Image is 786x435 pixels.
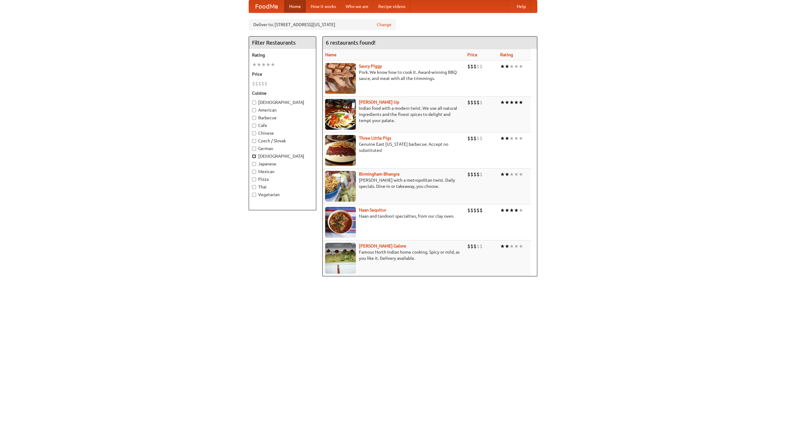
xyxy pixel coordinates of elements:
[467,52,477,57] a: Price
[480,243,483,250] li: $
[467,99,470,106] li: $
[326,40,375,45] ng-pluralize: 6 restaurants found!
[252,147,256,151] input: German
[325,207,356,238] img: naansequitur.jpg
[505,63,509,70] li: ★
[252,161,313,167] label: Japanese
[373,0,410,13] a: Recipe videos
[261,80,264,87] li: $
[470,99,473,106] li: $
[519,63,523,70] li: ★
[252,154,256,158] input: [DEMOGRAPHIC_DATA]
[249,19,396,30] div: Deliver to: [STREET_ADDRESS][US_STATE]
[252,131,256,135] input: Chinese
[252,52,313,58] h5: Rating
[514,135,519,142] li: ★
[252,184,313,190] label: Thai
[480,171,483,178] li: $
[325,249,462,261] p: Famous North Indian home cooking. Spicy or mild, as you like it. Delivery available.
[509,99,514,106] li: ★
[500,135,505,142] li: ★
[325,69,462,81] p: Pork. We know how to cook it. Award-winning BBQ sauce, and meat with all the trimmings.
[473,63,477,70] li: $
[473,135,477,142] li: $
[514,63,519,70] li: ★
[509,207,514,214] li: ★
[519,207,523,214] li: ★
[519,243,523,250] li: ★
[470,207,473,214] li: $
[252,90,313,96] h5: Cuisine
[505,99,509,106] li: ★
[477,243,480,250] li: $
[480,99,483,106] li: $
[252,185,256,189] input: Thai
[252,138,313,144] label: Czech / Slovak
[252,192,313,198] label: Vegetarian
[252,108,256,112] input: American
[325,171,356,202] img: bhangra.jpg
[505,243,509,250] li: ★
[252,61,257,68] li: ★
[467,171,470,178] li: $
[480,207,483,214] li: $
[473,171,477,178] li: $
[519,135,523,142] li: ★
[252,153,313,159] label: [DEMOGRAPHIC_DATA]
[252,107,313,113] label: American
[359,243,406,248] a: [PERSON_NAME] Galore
[480,63,483,70] li: $
[252,71,313,77] h5: Price
[514,171,519,178] li: ★
[257,61,261,68] li: ★
[467,63,470,70] li: $
[306,0,341,13] a: How it works
[500,171,505,178] li: ★
[477,171,480,178] li: $
[500,207,505,214] li: ★
[325,105,462,124] p: Indian food with a modern twist. We use all-natural ingredients and the finest spices to delight ...
[252,168,313,175] label: Mexican
[359,100,399,105] a: [PERSON_NAME] Up
[325,63,356,94] img: saucy.jpg
[473,99,477,106] li: $
[473,243,477,250] li: $
[467,243,470,250] li: $
[325,141,462,153] p: Genuine East [US_STATE] barbecue. Accept no substitutes!
[470,135,473,142] li: $
[519,99,523,106] li: ★
[519,171,523,178] li: ★
[325,135,356,166] img: littlepigs.jpg
[467,207,470,214] li: $
[500,243,505,250] li: ★
[505,171,509,178] li: ★
[284,0,306,13] a: Home
[477,63,480,70] li: $
[341,0,373,13] a: Who we are
[514,243,519,250] li: ★
[252,139,256,143] input: Czech / Slovak
[255,80,258,87] li: $
[249,37,316,49] h4: Filter Restaurants
[266,61,270,68] li: ★
[477,207,480,214] li: $
[252,101,256,105] input: [DEMOGRAPHIC_DATA]
[261,61,266,68] li: ★
[252,99,313,105] label: [DEMOGRAPHIC_DATA]
[470,171,473,178] li: $
[509,171,514,178] li: ★
[359,64,382,69] a: Saucy Piggy
[470,63,473,70] li: $
[258,80,261,87] li: $
[252,162,256,166] input: Japanese
[505,207,509,214] li: ★
[252,115,313,121] label: Barbecue
[509,243,514,250] li: ★
[270,61,275,68] li: ★
[512,0,531,13] a: Help
[325,177,462,189] p: [PERSON_NAME] with a metropolitan twist. Daily specials. Dine-in or takeaway, you choose.
[325,243,356,274] img: currygalore.jpg
[477,135,480,142] li: $
[264,80,267,87] li: $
